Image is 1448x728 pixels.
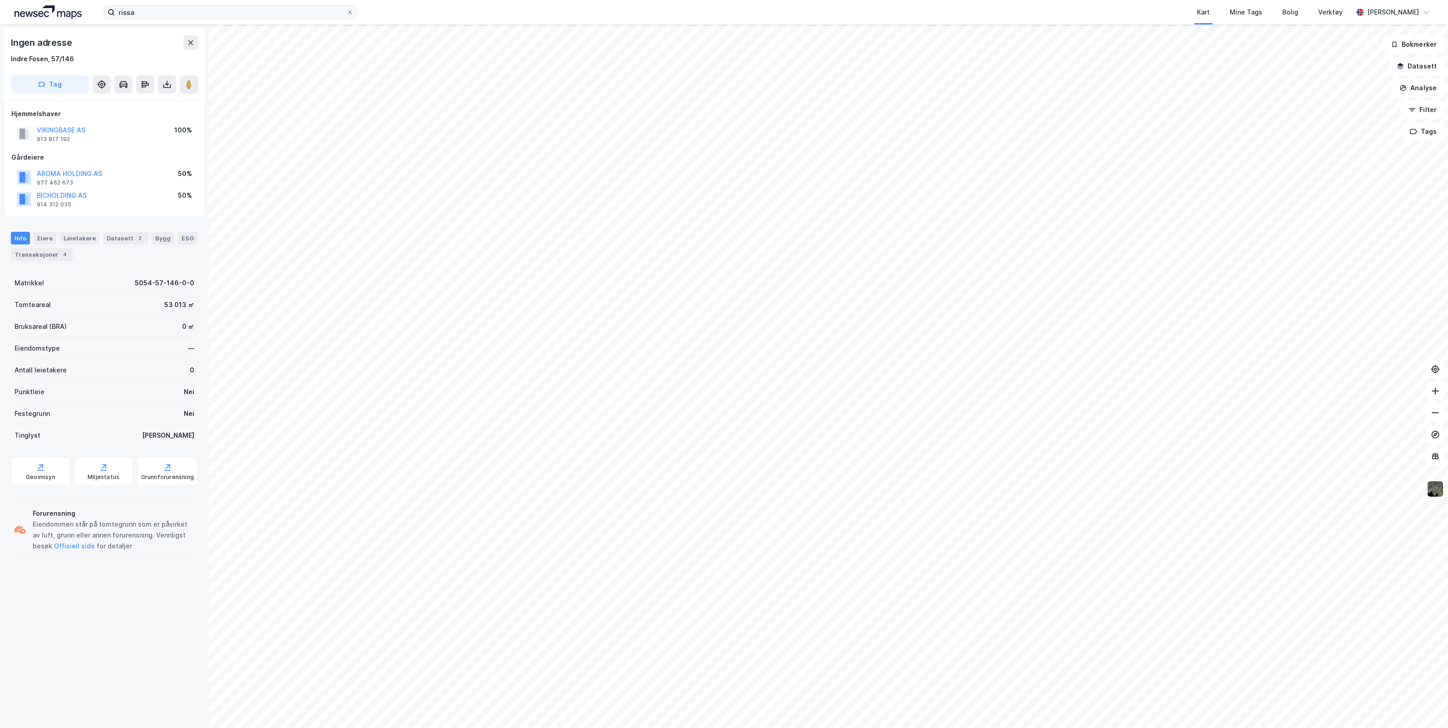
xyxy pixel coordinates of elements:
div: 50% [178,168,192,179]
div: 2 [135,234,144,243]
div: 100% [174,125,192,136]
div: [PERSON_NAME] [1367,7,1419,18]
div: Antall leietakere [15,365,67,376]
div: Ingen adresse [11,35,74,50]
div: Matrikkel [15,278,44,288]
div: 5054-57-146-0-0 [135,278,194,288]
div: Punktleie [15,386,44,397]
div: 50% [178,190,192,201]
div: Hjemmelshaver [11,108,197,119]
button: Tags [1402,122,1444,141]
button: Datasett [1389,57,1444,75]
div: Grunnforurensning [141,474,194,481]
button: Filter [1401,101,1444,119]
div: ESG [178,232,197,244]
div: 4 [60,250,69,259]
div: Indre Fosen, 57/146 [11,54,74,64]
div: Tomteareal [15,299,51,310]
div: Verktøy [1318,7,1343,18]
div: Transaksjoner [11,248,73,261]
div: Mine Tags [1230,7,1262,18]
div: — [188,343,194,354]
div: Bruksareal (BRA) [15,321,67,332]
div: Bolig [1282,7,1298,18]
div: Geoinnsyn [26,474,55,481]
img: 9k= [1427,480,1444,498]
div: Leietakere [60,232,99,244]
div: Eiere [34,232,56,244]
div: Forurensning [33,508,194,519]
div: Tinglyst [15,430,40,441]
div: Datasett [103,232,148,244]
div: Miljøstatus [88,474,119,481]
div: Nei [184,408,194,419]
div: Eiendomstype [15,343,60,354]
div: Nei [184,386,194,397]
div: Kart [1197,7,1210,18]
div: Eiendommen står på tomtegrunn som er påvirket av luft, grunn eller annen forurensning. Vennligst ... [33,519,194,552]
div: 914 312 035 [37,201,71,208]
button: Bokmerker [1383,35,1444,54]
div: 0 ㎡ [182,321,194,332]
button: Tag [11,75,89,93]
div: Festegrunn [15,408,50,419]
div: 53 013 ㎡ [164,299,194,310]
div: 913 817 192 [37,136,70,143]
iframe: Chat Widget [1403,684,1448,728]
div: 977 462 673 [37,179,73,186]
div: Gårdeiere [11,152,197,163]
div: [PERSON_NAME] [142,430,194,441]
div: Bygg [152,232,174,244]
button: Analyse [1392,79,1444,97]
input: Søk på adresse, matrikkel, gårdeiere, leietakere eller personer [115,5,346,19]
img: logo.a4113a55bc3d86da70a041830d287a7e.svg [15,5,82,19]
div: 0 [190,365,194,376]
div: Info [11,232,30,244]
